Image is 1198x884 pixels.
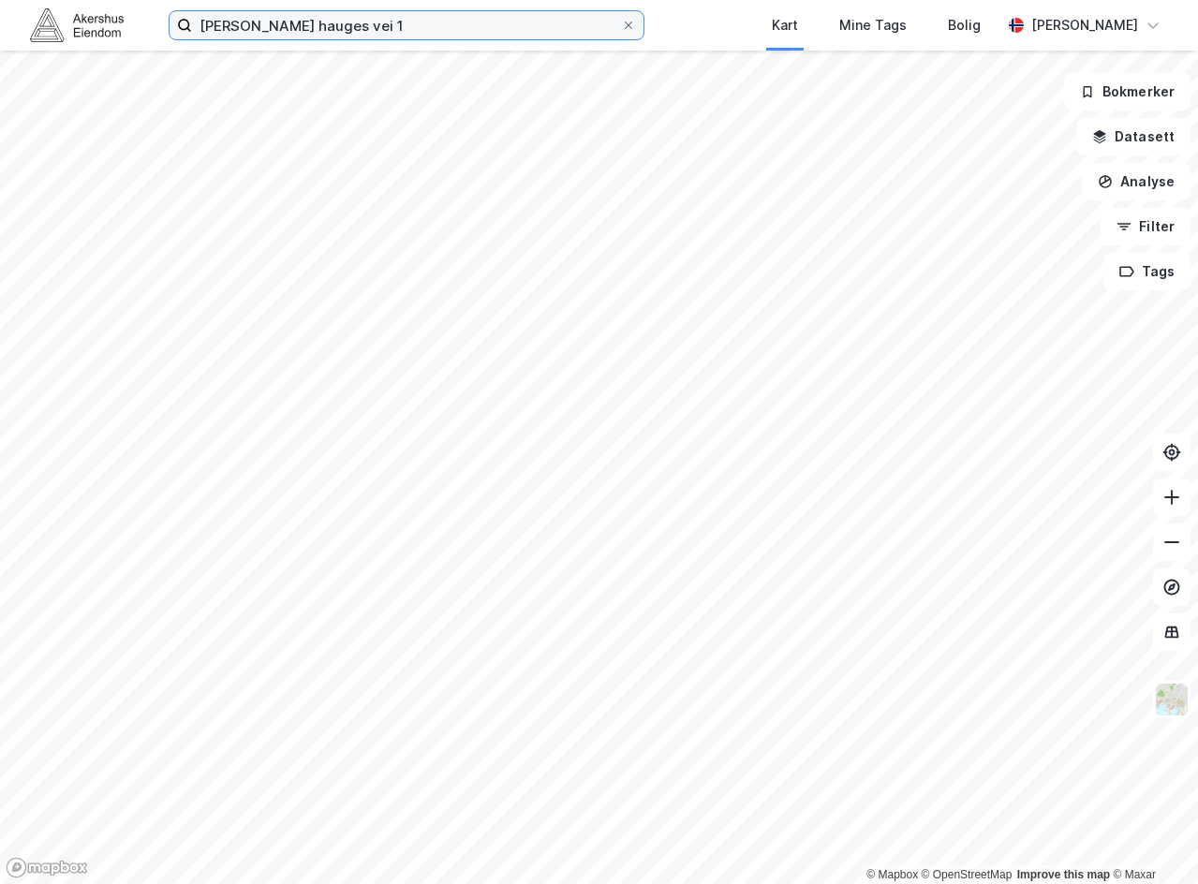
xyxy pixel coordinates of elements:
div: [PERSON_NAME] [1031,14,1138,37]
div: Kart [772,14,798,37]
a: Mapbox homepage [6,857,88,878]
div: Mine Tags [839,14,907,37]
iframe: Chat Widget [1104,794,1198,884]
button: Bokmerker [1064,73,1191,110]
button: Datasett [1076,118,1191,155]
div: Bolig [948,14,981,37]
button: Filter [1101,208,1191,245]
img: akershus-eiendom-logo.9091f326c980b4bce74ccdd9f866810c.svg [30,8,124,41]
button: Analyse [1082,163,1191,200]
img: Z [1154,682,1190,717]
a: OpenStreetMap [922,868,1013,881]
a: Mapbox [866,868,918,881]
button: Tags [1103,253,1191,290]
input: Søk på adresse, matrikkel, gårdeiere, leietakere eller personer [192,11,621,39]
a: Improve this map [1017,868,1110,881]
div: Kontrollprogram for chat [1104,794,1198,884]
